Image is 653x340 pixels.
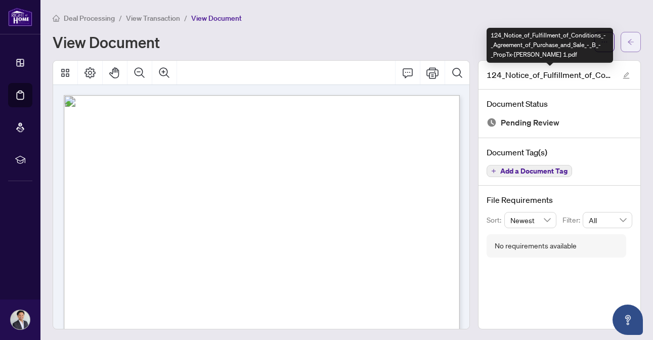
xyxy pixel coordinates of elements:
[495,240,577,251] div: No requirements available
[487,146,632,158] h4: Document Tag(s)
[627,38,634,46] span: arrow-left
[613,305,643,335] button: Open asap
[487,194,632,206] h4: File Requirements
[191,14,242,23] span: View Document
[487,117,497,127] img: Document Status
[623,72,630,79] span: edit
[126,14,180,23] span: View Transaction
[500,167,568,175] span: Add a Document Tag
[501,116,559,130] span: Pending Review
[487,69,613,81] span: 124_Notice_of_Fulfillment_of_Conditions_-_Agreement_of_Purchase_and_Sale_-_B_-_PropTx-[PERSON_NAM...
[8,8,32,26] img: logo
[562,215,583,226] p: Filter:
[487,215,504,226] p: Sort:
[491,168,496,174] span: plus
[184,12,187,24] li: /
[11,310,30,329] img: Profile Icon
[487,165,572,177] button: Add a Document Tag
[53,34,160,50] h1: View Document
[119,12,122,24] li: /
[53,15,60,22] span: home
[487,28,613,63] div: 124_Notice_of_Fulfillment_of_Conditions_-_Agreement_of_Purchase_and_Sale_-_B_-_PropTx-[PERSON_NAM...
[487,98,632,110] h4: Document Status
[64,14,115,23] span: Deal Processing
[510,212,551,228] span: Newest
[589,212,626,228] span: All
